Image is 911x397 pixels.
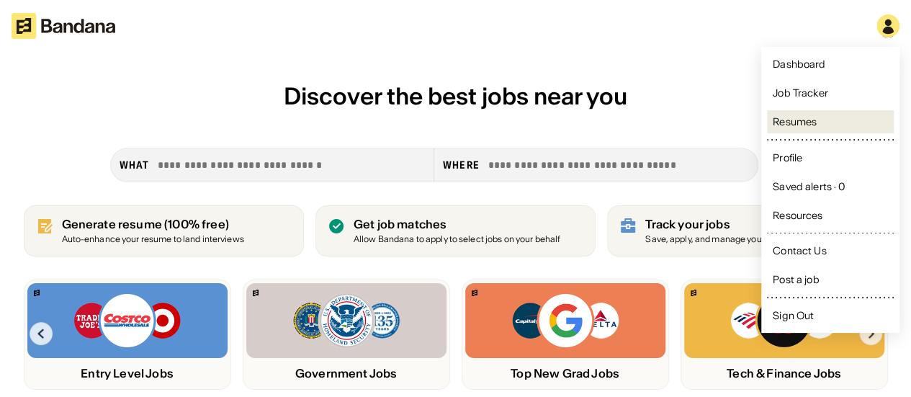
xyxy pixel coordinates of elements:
[354,235,560,244] div: Allow Bandana to apply to select jobs on your behalf
[73,292,182,349] img: Trader Joe’s, Costco, Target logos
[773,246,826,256] div: Contact Us
[292,292,401,349] img: FBI, DHS, MWRD logos
[443,159,480,171] div: Where
[243,280,450,390] a: Bandana logoFBI, DHS, MWRD logosGovernment Jobs
[24,280,231,390] a: Bandana logoTrader Joe’s, Costco, Target logosEntry Level Jobs
[462,280,669,390] a: Bandana logoCapital One, Google, Delta logosTop New Grad Jobs
[472,290,477,296] img: Bandana logo
[773,59,825,69] div: Dashboard
[12,13,115,39] img: Bandana logotype
[284,81,627,111] span: Discover the best jobs near you
[645,218,833,231] div: Track your jobs
[645,235,833,244] div: Save, apply, and manage your jobs in one place
[773,210,822,220] div: Resources
[767,204,894,227] a: Resources
[773,88,828,98] div: Job Tracker
[253,290,259,296] img: Bandana logo
[246,367,446,380] div: Government Jobs
[773,182,845,192] div: Saved alerts · 0
[767,110,894,133] a: Resumes
[34,290,40,296] img: Bandana logo
[773,117,817,127] div: Resumes
[315,205,596,257] a: Get job matches Allow Bandana to apply to select jobs on your behalf
[730,292,838,349] img: Bank of America, Netflix, Microsoft logos
[465,367,665,380] div: Top New Grad Jobs
[773,311,814,321] div: Sign Out
[30,322,53,345] img: Left Arrow
[511,292,620,349] img: Capital One, Google, Delta logos
[684,367,884,380] div: Tech & Finance Jobs
[62,235,244,244] div: Auto-enhance your resume to land interviews
[773,153,802,163] div: Profile
[120,159,149,171] div: what
[164,217,229,231] span: (100% free)
[354,218,560,231] div: Get job matches
[691,290,696,296] img: Bandana logo
[27,367,228,380] div: Entry Level Jobs
[767,175,894,198] a: Saved alerts · 0
[859,322,882,345] img: Right Arrow
[24,205,304,257] a: Generate resume (100% free)Auto-enhance your resume to land interviews
[767,146,894,169] a: Profile
[767,81,894,104] a: Job Tracker
[773,275,819,285] div: Post a job
[767,239,894,262] a: Contact Us
[767,53,894,76] a: Dashboard
[681,280,888,390] a: Bandana logoBank of America, Netflix, Microsoft logosTech & Finance Jobs
[607,205,887,257] a: Track your jobs Save, apply, and manage your jobs in one place
[767,268,894,291] a: Post a job
[62,218,244,231] div: Generate resume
